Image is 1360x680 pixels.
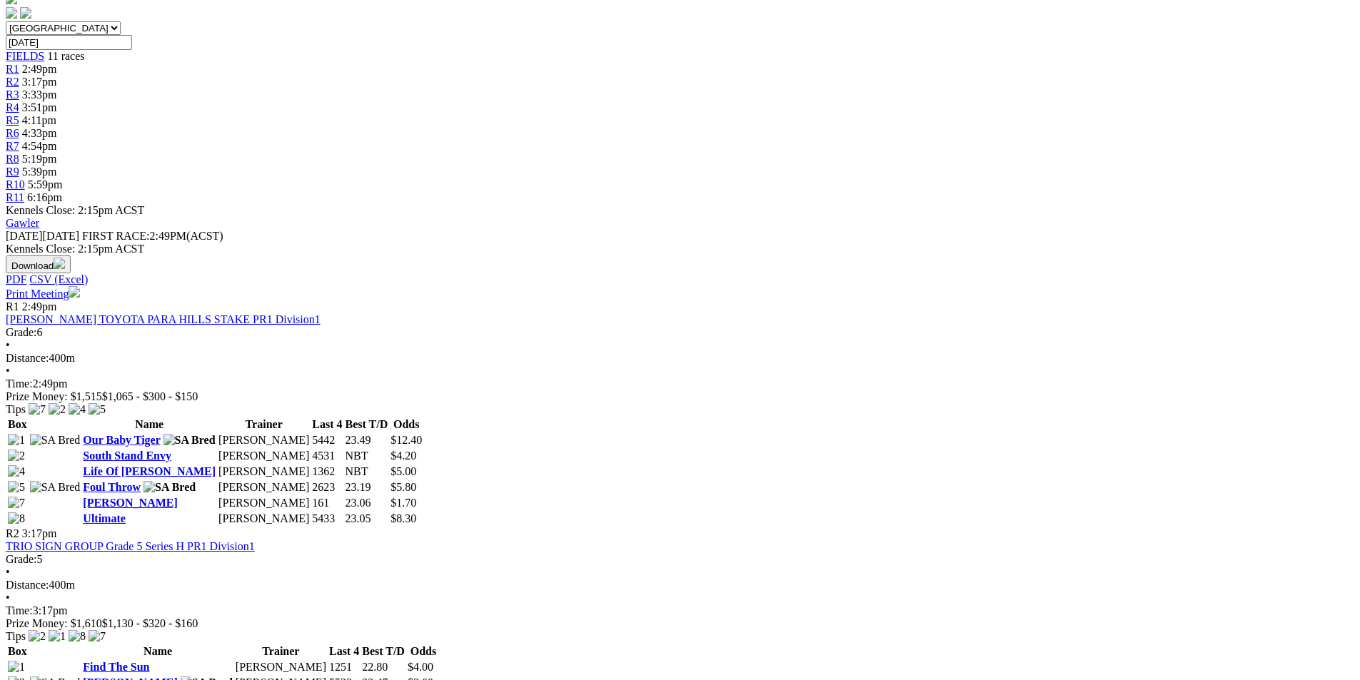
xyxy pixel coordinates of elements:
td: 2623 [311,480,343,494]
span: Grade: [6,553,37,565]
img: 7 [89,630,106,643]
span: Kennels Close: 2:15pm ACST [6,204,144,216]
span: R4 [6,101,19,113]
img: 5 [89,403,106,416]
span: 2:49PM(ACST) [82,230,223,242]
span: • [6,365,10,377]
td: [PERSON_NAME] [218,496,310,510]
span: $4.00 [408,661,433,673]
span: $1,065 - $300 - $150 [102,390,198,402]
td: [PERSON_NAME] [218,480,310,494]
span: • [6,592,10,604]
a: Gawler [6,217,39,229]
a: PDF [6,273,26,285]
span: $4.20 [391,450,416,462]
a: R3 [6,88,19,101]
a: R10 [6,178,25,191]
span: $5.80 [391,481,416,493]
span: R2 [6,527,19,539]
a: CSV (Excel) [29,273,88,285]
div: 400m [6,352,1354,365]
td: 23.49 [344,433,388,447]
th: Trainer [218,417,310,432]
span: 3:33pm [22,88,57,101]
span: 3:51pm [22,101,57,113]
span: R2 [6,76,19,88]
button: Download [6,255,71,273]
img: 1 [8,434,25,447]
span: R9 [6,166,19,178]
span: Box [8,645,27,657]
th: Odds [390,417,423,432]
td: NBT [344,449,388,463]
th: Last 4 [311,417,343,432]
img: SA Bred [163,434,216,447]
span: R1 [6,63,19,75]
div: Prize Money: $1,515 [6,390,1354,403]
td: [PERSON_NAME] [218,433,310,447]
div: 400m [6,579,1354,592]
td: [PERSON_NAME] [218,465,310,479]
img: 2 [29,630,46,643]
span: 4:11pm [22,114,56,126]
img: SA Bred [30,434,81,447]
th: Name [82,644,233,659]
img: twitter.svg [20,7,31,19]
span: 5:39pm [22,166,57,178]
span: 5:59pm [28,178,63,191]
td: [PERSON_NAME] [235,660,327,674]
div: Prize Money: $1,610 [6,617,1354,630]
span: Grade: [6,326,37,338]
th: Name [82,417,216,432]
td: 23.19 [344,480,388,494]
span: FIELDS [6,50,44,62]
span: Box [8,418,27,430]
td: 5442 [311,433,343,447]
div: 2:49pm [6,377,1354,390]
span: R5 [6,114,19,126]
th: Last 4 [328,644,360,659]
span: R1 [6,300,19,313]
div: Download [6,273,1354,286]
th: Best T/D [344,417,388,432]
span: Distance: [6,579,49,591]
span: [DATE] [6,230,79,242]
th: Best T/D [361,644,406,659]
a: R11 [6,191,24,203]
td: 4531 [311,449,343,463]
td: [PERSON_NAME] [218,512,310,526]
span: 2:49pm [22,63,57,75]
a: R7 [6,140,19,152]
th: Trainer [235,644,327,659]
td: [PERSON_NAME] [218,449,310,463]
img: 5 [8,481,25,494]
img: facebook.svg [6,7,17,19]
span: [DATE] [6,230,43,242]
img: 1 [49,630,66,643]
span: Time: [6,604,33,616]
span: 3:17pm [22,76,57,88]
span: FIRST RACE: [82,230,149,242]
a: Our Baby Tiger [83,434,160,446]
img: 7 [8,497,25,509]
img: 4 [8,465,25,478]
span: 3:17pm [22,527,57,539]
a: R8 [6,153,19,165]
a: R6 [6,127,19,139]
a: Ultimate [83,512,126,524]
div: 3:17pm [6,604,1354,617]
span: $8.30 [391,512,416,524]
img: download.svg [54,258,65,269]
span: $1,130 - $320 - $160 [102,617,198,629]
a: Find The Sun [83,661,149,673]
td: 1251 [328,660,360,674]
span: 2:49pm [22,300,57,313]
input: Select date [6,35,132,50]
th: Odds [407,644,440,659]
img: 8 [69,630,86,643]
a: [PERSON_NAME] TOYOTA PARA HILLS STAKE PR1 Division1 [6,313,321,325]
